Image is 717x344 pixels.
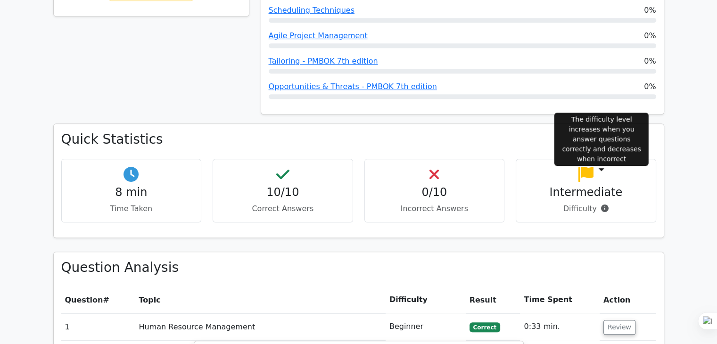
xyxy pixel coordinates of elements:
[386,313,466,340] td: Beginner
[644,30,656,41] span: 0%
[135,287,385,313] th: Topic
[61,313,135,340] td: 1
[644,5,656,16] span: 0%
[520,287,599,313] th: Time Spent
[554,113,649,166] div: The difficulty level increases when you answer questions correctly and decreases when incorrect
[221,203,345,214] p: Correct Answers
[69,203,194,214] p: Time Taken
[65,295,103,304] span: Question
[644,56,656,67] span: 0%
[269,6,354,15] a: Scheduling Techniques
[61,131,656,147] h3: Quick Statistics
[135,313,385,340] td: Human Resource Management
[524,203,648,214] p: Difficulty
[221,186,345,199] h4: 10/10
[603,320,635,335] button: Review
[269,31,368,40] a: Agile Project Management
[600,287,656,313] th: Action
[372,203,497,214] p: Incorrect Answers
[466,287,520,313] th: Result
[269,82,437,91] a: Opportunities & Threats - PMBOK 7th edition
[69,186,194,199] h4: 8 min
[524,186,648,199] h4: Intermediate
[61,260,656,276] h3: Question Analysis
[520,313,599,340] td: 0:33 min.
[386,287,466,313] th: Difficulty
[61,287,135,313] th: #
[644,81,656,92] span: 0%
[470,322,500,332] span: Correct
[269,57,378,66] a: Tailoring - PMBOK 7th edition
[372,186,497,199] h4: 0/10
